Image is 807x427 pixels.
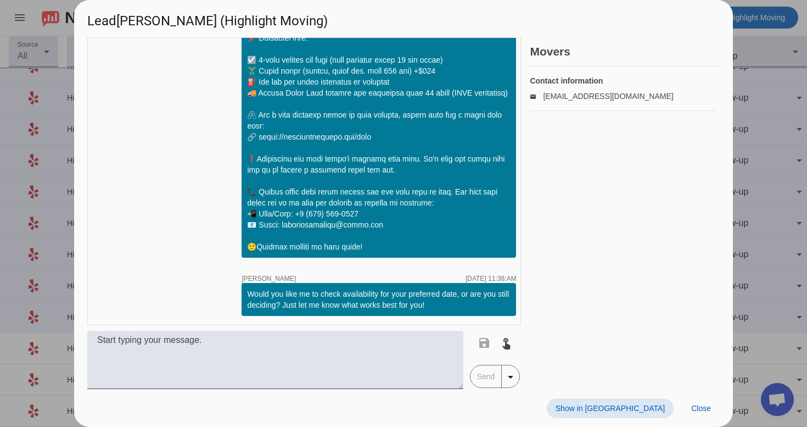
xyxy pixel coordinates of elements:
span: Close [691,404,711,413]
span: Show in [GEOGRAPHIC_DATA] [556,404,665,413]
mat-icon: email [530,93,543,99]
span: [PERSON_NAME] [242,275,296,282]
button: Close [682,398,720,418]
h4: Contact information [530,75,715,86]
button: Show in [GEOGRAPHIC_DATA] [547,398,674,418]
div: [DATE] 11:38:AM [466,275,516,282]
h2: Movers [530,46,720,57]
div: Would you like me to check availability for your preferred date, or are you still deciding? Just ... [247,289,511,310]
mat-icon: arrow_drop_down [504,370,517,384]
mat-icon: touch_app [500,336,513,350]
a: [EMAIL_ADDRESS][DOMAIN_NAME] [543,92,673,101]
